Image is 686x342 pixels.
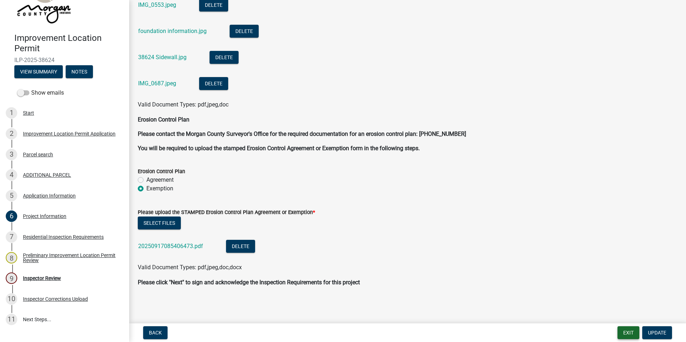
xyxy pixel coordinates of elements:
[6,169,17,181] div: 4
[138,243,203,250] a: 20250917085406473.pdf
[199,81,228,87] wm-modal-confirm: Delete Document
[149,330,162,336] span: Back
[66,69,93,75] wm-modal-confirm: Notes
[138,28,207,34] a: foundation information.jpg
[199,77,228,90] button: Delete
[6,231,17,243] div: 7
[6,190,17,201] div: 5
[138,1,176,8] a: IMG_0553.jpeg
[14,69,63,75] wm-modal-confirm: Summary
[6,107,17,119] div: 1
[23,214,66,219] div: Project Information
[138,101,229,108] span: Valid Document Types: pdf,jpeg,doc
[138,279,360,286] strong: Please click "Next" to sign and acknowledge the Inspection Requirements for this project
[6,128,17,139] div: 2
[23,296,88,301] div: Inspector Corrections Upload
[6,210,17,222] div: 6
[642,326,672,339] button: Update
[138,145,420,152] strong: You will be required to upload the stamped Erosion Control Agreement or Exemption form in the fol...
[230,25,259,38] button: Delete
[138,54,187,61] a: 38624 Sidewall.jpg
[6,272,17,284] div: 9
[23,110,34,115] div: Start
[226,243,255,250] wm-modal-confirm: Delete Document
[6,293,17,305] div: 10
[146,184,173,193] label: Exemption
[14,65,63,78] button: View Summary
[138,210,315,215] label: Please upload the STAMPED Erosion Control Plan Agreement or Exemption
[23,234,104,239] div: Residential Inspection Requirements
[23,152,53,157] div: Parcel search
[23,131,116,136] div: Improvement Location Permit Application
[14,57,115,63] span: ILP-2025-38624
[210,54,239,61] wm-modal-confirm: Delete Document
[17,89,64,97] label: Show emails
[226,240,255,253] button: Delete
[23,276,61,281] div: Inspector Review
[199,2,228,9] wm-modal-confirm: Delete Document
[14,33,123,54] h4: Improvement Location Permit
[138,217,181,229] button: Select files
[23,253,118,263] div: Preliminary Improvement Location Permit Review
[648,330,666,336] span: Update
[138,130,466,137] strong: Please contact the Morgan County Surveyor's Office for the required documentation for an erosion ...
[23,193,76,198] div: Application Information
[23,172,71,177] div: ADDITIONAL PARCEL
[6,252,17,263] div: 8
[143,326,168,339] button: Back
[138,116,189,123] strong: Erosion Control Plan
[138,169,185,174] label: Erosion Control Plan
[138,264,242,271] span: Valid Document Types: pdf,jpeg,doc,docx
[146,176,174,184] label: Agreement
[66,65,93,78] button: Notes
[230,28,259,35] wm-modal-confirm: Delete Document
[210,51,239,64] button: Delete
[617,326,639,339] button: Exit
[138,80,176,87] a: IMG_0687.jpeg
[6,149,17,160] div: 3
[6,314,17,325] div: 11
